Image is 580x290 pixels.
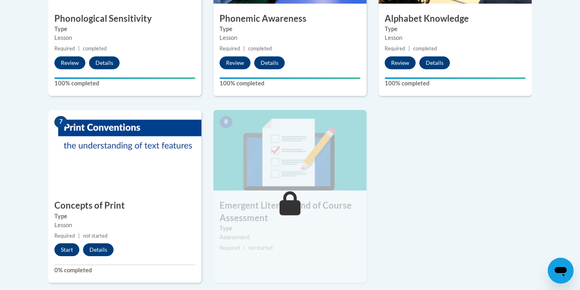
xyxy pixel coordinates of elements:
[385,56,416,69] button: Review
[220,77,360,79] div: Your progress
[48,12,201,25] h3: Phonological Sensitivity
[220,56,251,69] button: Review
[243,46,245,52] span: |
[248,245,273,251] span: not started
[83,46,107,52] span: completed
[54,33,195,42] div: Lesson
[78,46,80,52] span: |
[54,79,195,88] label: 100% completed
[54,56,85,69] button: Review
[54,116,67,128] span: 7
[220,25,360,33] label: Type
[243,245,245,251] span: |
[385,77,526,79] div: Your progress
[54,77,195,79] div: Your progress
[83,233,108,239] span: not started
[83,243,114,256] button: Details
[54,46,75,52] span: Required
[220,46,240,52] span: Required
[385,25,526,33] label: Type
[220,224,360,233] label: Type
[220,79,360,88] label: 100% completed
[213,12,367,25] h3: Phonemic Awareness
[385,79,526,88] label: 100% completed
[254,56,285,69] button: Details
[54,233,75,239] span: Required
[220,233,360,242] div: Assessment
[213,110,367,191] img: Course Image
[385,46,405,52] span: Required
[413,46,437,52] span: completed
[220,245,240,251] span: Required
[48,110,201,191] img: Course Image
[408,46,410,52] span: |
[54,212,195,221] label: Type
[54,221,195,230] div: Lesson
[220,33,360,42] div: Lesson
[89,56,120,69] button: Details
[54,266,195,275] label: 0% completed
[419,56,450,69] button: Details
[78,233,80,239] span: |
[385,33,526,42] div: Lesson
[220,116,232,128] span: 8
[48,199,201,212] h3: Concepts of Print
[379,12,532,25] h3: Alphabet Knowledge
[213,199,367,224] h3: Emergent Literacy End of Course Assessment
[54,243,79,256] button: Start
[54,25,195,33] label: Type
[248,46,272,52] span: completed
[548,258,574,284] iframe: Button to launch messaging window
